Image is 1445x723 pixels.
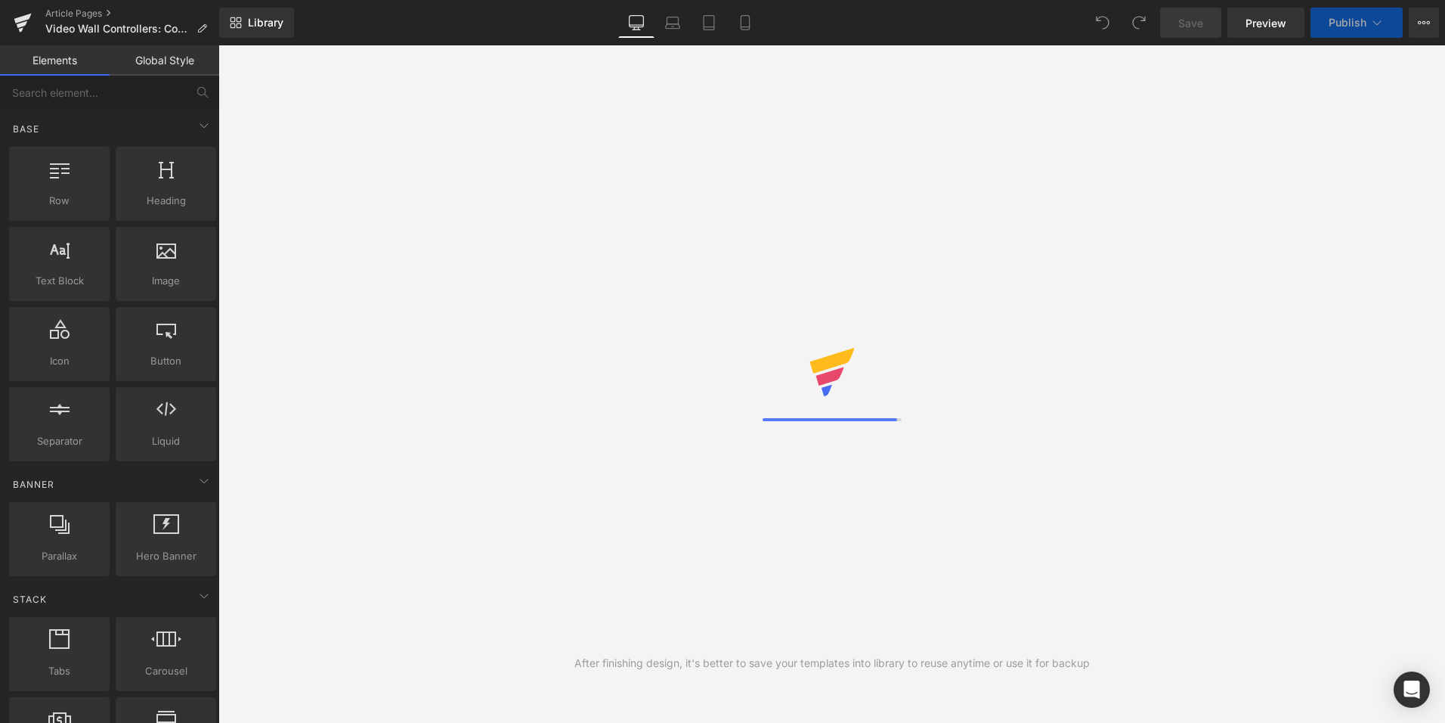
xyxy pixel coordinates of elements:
a: New Library [219,8,294,38]
span: Base [11,122,41,136]
a: Tablet [691,8,727,38]
span: Liquid [120,433,212,449]
span: Library [248,16,283,29]
span: Tabs [14,663,105,679]
span: Stack [11,592,48,607]
span: Save [1178,15,1203,31]
span: Video Wall Controllers: Core Technology for Creating a Stunning Visual Experience [45,23,190,35]
span: Row [14,193,105,209]
span: Heading [120,193,212,209]
span: Parallax [14,548,105,564]
span: Banner [11,477,56,492]
a: Article Pages [45,8,219,20]
button: Publish [1310,8,1403,38]
a: Desktop [618,8,654,38]
span: Separator [14,433,105,449]
span: Text Block [14,273,105,289]
a: Laptop [654,8,691,38]
div: After finishing design, it's better to save your templates into library to reuse anytime or use i... [574,655,1090,672]
span: Button [120,353,212,369]
div: Open Intercom Messenger [1394,672,1430,708]
span: Icon [14,353,105,369]
a: Preview [1227,8,1304,38]
span: Publish [1329,17,1366,29]
span: Hero Banner [120,548,212,564]
button: Redo [1124,8,1154,38]
span: Image [120,273,212,289]
a: Global Style [110,45,219,76]
button: More [1409,8,1439,38]
span: Carousel [120,663,212,679]
button: Undo [1088,8,1118,38]
a: Mobile [727,8,763,38]
span: Preview [1245,15,1286,31]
